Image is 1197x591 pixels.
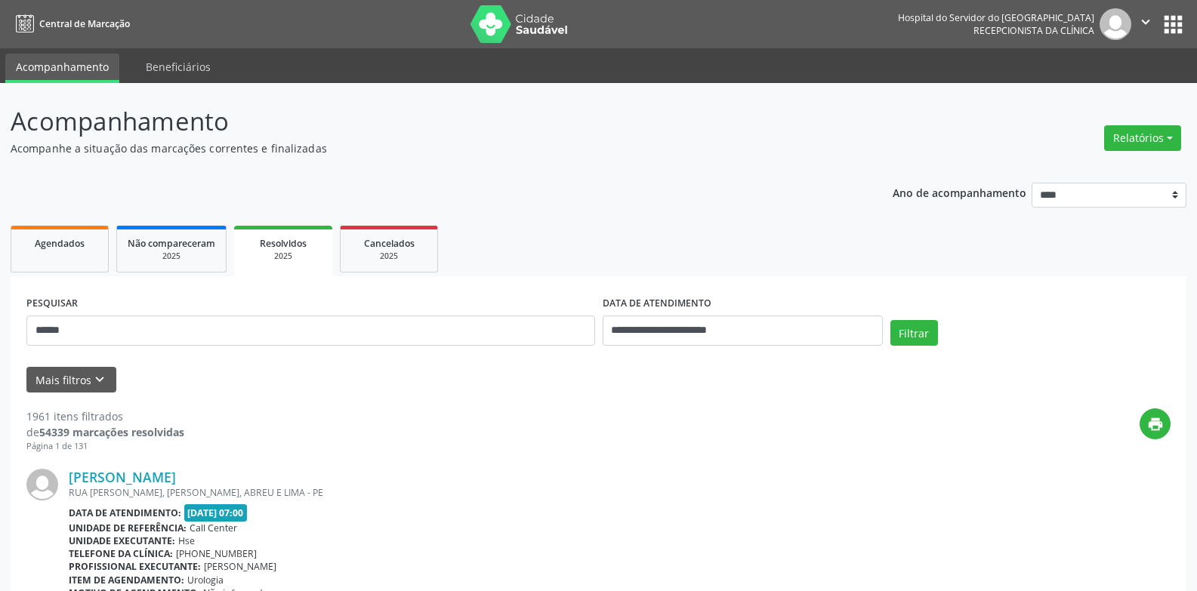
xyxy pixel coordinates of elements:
[973,24,1094,37] span: Recepcionista da clínica
[26,440,184,453] div: Página 1 de 131
[1137,14,1154,30] i: 
[69,547,173,560] b: Telefone da clínica:
[5,54,119,83] a: Acompanhamento
[135,54,221,80] a: Beneficiários
[1104,125,1181,151] button: Relatórios
[91,371,108,388] i: keyboard_arrow_down
[128,237,215,250] span: Não compareceram
[893,183,1026,202] p: Ano de acompanhamento
[1140,408,1171,439] button: print
[245,251,322,262] div: 2025
[26,424,184,440] div: de
[69,469,176,485] a: [PERSON_NAME]
[69,560,201,573] b: Profissional executante:
[69,522,187,534] b: Unidade de referência:
[190,522,237,534] span: Call Center
[39,17,130,30] span: Central de Marcação
[890,320,938,346] button: Filtrar
[26,367,116,393] button: Mais filtroskeyboard_arrow_down
[69,574,184,586] b: Item de agendamento:
[11,11,130,36] a: Central de Marcação
[364,237,415,250] span: Cancelados
[35,237,85,250] span: Agendados
[204,560,276,573] span: [PERSON_NAME]
[69,534,175,547] b: Unidade executante:
[187,574,224,586] span: Urologia
[1131,8,1160,40] button: 
[184,504,248,522] span: [DATE] 07:00
[351,251,427,262] div: 2025
[1160,11,1186,38] button: apps
[1147,416,1164,432] i: print
[176,547,257,560] span: [PHONE_NUMBER]
[260,237,307,250] span: Resolvidos
[178,534,195,547] span: Hse
[69,486,1171,499] div: RUA [PERSON_NAME], [PERSON_NAME], ABREU E LIMA - PE
[898,11,1094,24] div: Hospital do Servidor do [GEOGRAPHIC_DATA]
[11,140,834,156] p: Acompanhe a situação das marcações correntes e finalizadas
[69,506,181,519] b: Data de atendimento:
[26,292,78,316] label: PESQUISAR
[1100,8,1131,40] img: img
[26,469,58,500] img: img
[603,292,711,316] label: DATA DE ATENDIMENTO
[26,408,184,424] div: 1961 itens filtrados
[39,425,184,439] strong: 54339 marcações resolvidas
[128,251,215,262] div: 2025
[11,103,834,140] p: Acompanhamento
